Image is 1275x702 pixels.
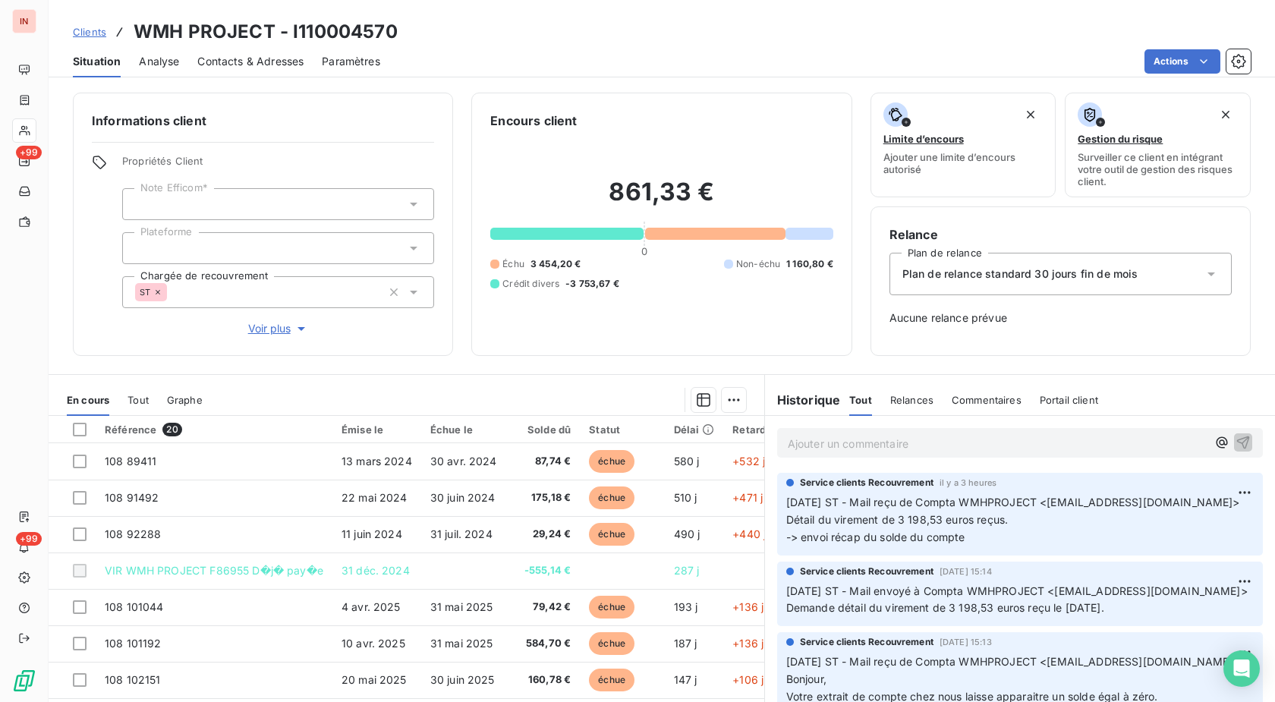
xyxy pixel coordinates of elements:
[502,257,524,271] span: Échu
[732,673,763,686] span: +106 j
[16,146,42,159] span: +99
[12,9,36,33] div: IN
[430,527,493,540] span: 31 juil. 2024
[105,673,161,686] span: 108 102151
[135,241,147,255] input: Ajouter une valeur
[800,635,933,649] span: Service clients Recouvrement
[105,564,323,577] span: VIR WMH PROJECT F86955 D�j� pay�e
[516,454,571,469] span: 87,74 €
[342,637,405,650] span: 10 avr. 2025
[800,476,933,490] span: Service clients Recouvrement
[162,423,181,436] span: 20
[122,155,434,176] span: Propriétés Client
[1144,49,1220,74] button: Actions
[73,24,106,39] a: Clients
[674,455,700,467] span: 580 j
[105,527,161,540] span: 108 92288
[430,600,493,613] span: 31 mai 2025
[765,391,841,409] h6: Historique
[73,26,106,38] span: Clients
[105,455,156,467] span: 108 89411
[167,285,179,299] input: Ajouter une valeur
[589,486,634,509] span: échue
[516,490,571,505] span: 175,18 €
[940,478,996,487] span: il y a 3 heures
[736,257,780,271] span: Non-échu
[883,151,1044,175] span: Ajouter une limite d’encours autorisé
[105,491,159,504] span: 108 91492
[139,54,179,69] span: Analyse
[12,669,36,693] img: Logo LeanPay
[890,394,933,406] span: Relances
[502,277,559,291] span: Crédit divers
[342,564,410,577] span: 31 déc. 2024
[732,423,781,436] div: Retard
[516,600,571,615] span: 79,42 €
[1223,650,1260,687] div: Open Intercom Messenger
[92,112,434,130] h6: Informations client
[674,491,697,504] span: 510 j
[589,669,634,691] span: échue
[73,54,121,69] span: Situation
[674,423,715,436] div: Délai
[1040,394,1098,406] span: Portail client
[248,321,309,336] span: Voir plus
[430,637,493,650] span: 31 mai 2025
[430,455,497,467] span: 30 avr. 2024
[342,455,412,467] span: 13 mars 2024
[430,491,496,504] span: 30 juin 2024
[902,266,1138,282] span: Plan de relance standard 30 jours fin de mois
[490,177,833,222] h2: 861,33 €
[641,245,647,257] span: 0
[122,320,434,337] button: Voir plus
[589,596,634,619] span: échue
[516,527,571,542] span: 29,24 €
[849,394,872,406] span: Tout
[127,394,149,406] span: Tout
[940,567,992,576] span: [DATE] 15:14
[342,491,408,504] span: 22 mai 2024
[674,527,700,540] span: 490 j
[342,673,407,686] span: 20 mai 2025
[67,394,109,406] span: En cours
[732,455,765,467] span: +532 j
[1065,93,1251,197] button: Gestion du risqueSurveiller ce client en intégrant votre outil de gestion des risques client.
[786,496,1243,543] span: [DATE] ST - Mail reçu de Compta WMHPROJECT <[EMAIL_ADDRESS][DOMAIN_NAME]> Détail du virement de 3...
[342,600,401,613] span: 4 avr. 2025
[342,423,412,436] div: Émise le
[786,655,1243,685] span: [DATE] ST - Mail reçu de Compta WMHPROJECT <[EMAIL_ADDRESS][DOMAIN_NAME]> Bonjour,
[530,257,581,271] span: 3 454,20 €
[800,565,933,578] span: Service clients Recouvrement
[322,54,380,69] span: Paramètres
[786,584,1248,615] span: [DATE] ST - Mail envoyé à Compta WMHPROJECT <[EMAIL_ADDRESS][DOMAIN_NAME]> Demande détail du vire...
[732,600,763,613] span: +136 j
[134,18,398,46] h3: WMH PROJECT - I110004570
[674,637,697,650] span: 187 j
[430,423,498,436] div: Échue le
[883,133,964,145] span: Limite d’encours
[870,93,1056,197] button: Limite d’encoursAjouter une limite d’encours autorisé
[105,423,323,436] div: Référence
[135,197,147,211] input: Ajouter une valeur
[105,600,164,613] span: 108 101044
[674,564,700,577] span: 287 j
[674,673,697,686] span: 147 j
[16,532,42,546] span: +99
[940,637,992,647] span: [DATE] 15:13
[674,600,698,613] span: 193 j
[516,423,571,436] div: Solde dû
[732,637,763,650] span: +136 j
[589,523,634,546] span: échue
[589,423,655,436] div: Statut
[197,54,304,69] span: Contacts & Adresses
[889,225,1232,244] h6: Relance
[786,257,833,271] span: 1 160,80 €
[732,491,763,504] span: +471 j
[430,673,495,686] span: 30 juin 2025
[1078,151,1238,187] span: Surveiller ce client en intégrant votre outil de gestion des risques client.
[516,636,571,651] span: 584,70 €
[589,450,634,473] span: échue
[342,527,402,540] span: 11 juin 2024
[889,310,1232,326] span: Aucune relance prévue
[589,632,634,655] span: échue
